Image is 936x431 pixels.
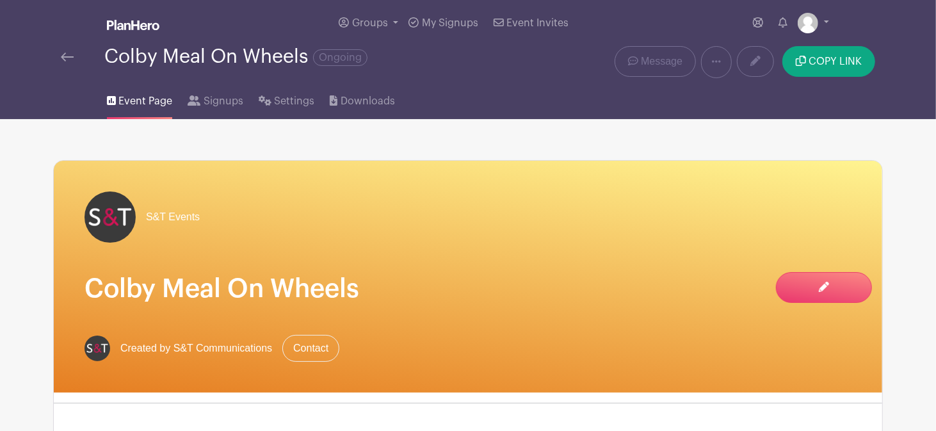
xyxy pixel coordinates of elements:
span: Message [641,54,682,69]
a: Contact [282,335,339,362]
a: Downloads [330,78,394,119]
h1: Colby Meal On Wheels [85,273,851,304]
span: Signups [204,94,243,109]
span: My Signups [422,18,478,28]
a: Event Page [107,78,172,119]
img: logo_white-6c42ec7e38ccf1d336a20a19083b03d10ae64f83f12c07503d8b9e83406b4c7d.svg [107,20,159,30]
span: S&T Events [146,209,200,225]
span: Groups [352,18,388,28]
span: Ongoing [313,49,367,66]
span: Created by S&T Communications [120,341,272,356]
img: default-ce2991bfa6775e67f084385cd625a349d9dcbb7a52a09fb2fda1e96e2d18dcdb.png [798,13,818,33]
span: Event Page [118,94,172,109]
a: Signups [188,78,243,119]
span: Event Invites [506,18,569,28]
button: COPY LINK [782,46,875,77]
img: s-and-t-logo-planhero.png [85,191,136,243]
a: Message [615,46,696,77]
img: s-and-t-logo-planhero.png [85,336,110,361]
a: Settings [259,78,314,119]
img: back-arrow-29a5d9b10d5bd6ae65dc969a981735edf675c4d7a1fe02e03b50dbd4ba3cdb55.svg [61,53,74,61]
span: COPY LINK [809,56,862,67]
span: Settings [274,94,314,109]
span: Downloads [341,94,395,109]
div: Colby Meal On Wheels [104,46,367,67]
